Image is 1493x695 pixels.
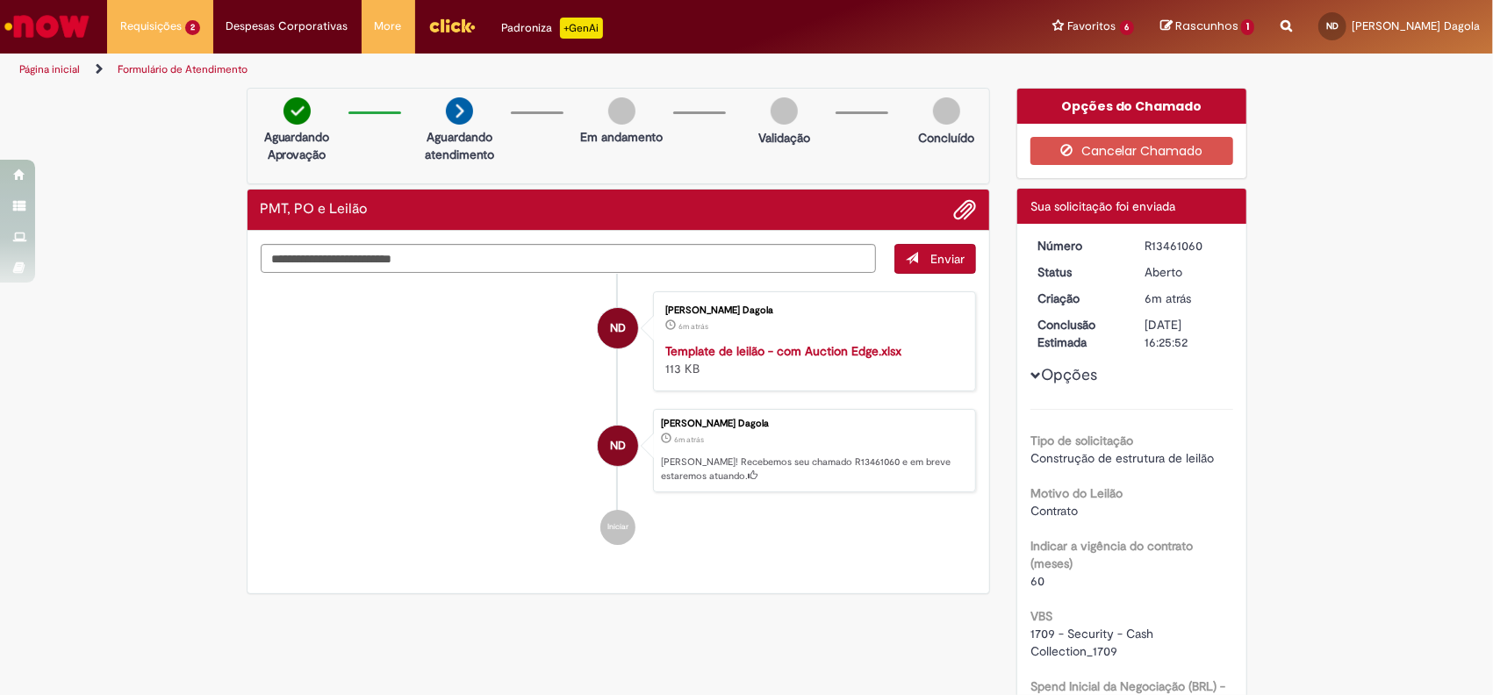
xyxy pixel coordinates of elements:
button: Adicionar anexos [953,198,976,221]
ul: Histórico de tíquete [261,274,977,563]
div: Aberto [1145,263,1227,281]
span: 6m atrás [678,321,708,332]
b: VBS [1030,608,1052,624]
p: Aguardando atendimento [417,128,502,163]
span: Requisições [120,18,182,35]
div: Padroniza [502,18,603,39]
a: Formulário de Atendimento [118,62,248,76]
p: Validação [758,129,810,147]
img: img-circle-grey.png [771,97,798,125]
span: ND [610,425,626,467]
span: ND [610,307,626,349]
div: [DATE] 16:25:52 [1145,316,1227,351]
div: 113 KB [665,342,958,377]
span: 1 [1241,19,1254,35]
span: 6m atrás [674,434,704,445]
span: More [375,18,402,35]
a: Template de leilão - com Auction Edge.xlsx [665,343,901,359]
p: Em andamento [580,128,663,146]
b: Tipo de solicitação [1030,433,1133,448]
span: Rascunhos [1175,18,1238,34]
p: Concluído [918,129,974,147]
span: Sua solicitação foi enviada [1030,198,1175,214]
div: R13461060 [1145,237,1227,254]
span: ND [1326,20,1339,32]
button: Cancelar Chamado [1030,137,1233,165]
dt: Conclusão Estimada [1024,316,1132,351]
a: Rascunhos [1160,18,1254,35]
p: Aguardando Aprovação [255,128,340,163]
img: ServiceNow [2,9,92,44]
img: arrow-next.png [446,97,473,125]
li: Nathalia Squarca Dagola [261,409,977,493]
span: 60 [1030,573,1044,589]
span: Favoritos [1068,18,1116,35]
time: 29/08/2025 09:25:48 [674,434,704,445]
span: Construção de estrutura de leilão [1030,450,1214,466]
img: img-circle-grey.png [933,97,960,125]
a: Página inicial [19,62,80,76]
span: Despesas Corporativas [226,18,348,35]
div: Nathalia Squarca Dagola [598,426,638,466]
span: [PERSON_NAME] Dagola [1352,18,1480,33]
dt: Número [1024,237,1132,254]
ul: Trilhas de página [13,54,982,86]
span: 6m atrás [1145,290,1192,306]
span: 6 [1120,20,1135,35]
dt: Status [1024,263,1132,281]
img: check-circle-green.png [284,97,311,125]
time: 29/08/2025 09:25:48 [1145,290,1192,306]
h2: PMT, PO e Leilão Histórico de tíquete [261,202,368,218]
span: Contrato [1030,503,1078,519]
b: Motivo do Leilão [1030,485,1123,501]
span: 1709 - Security - Cash Collection_1709 [1030,626,1157,659]
span: 2 [185,20,200,35]
span: Enviar [930,251,965,267]
p: [PERSON_NAME]! Recebemos seu chamado R13461060 e em breve estaremos atuando. [661,455,966,483]
dt: Criação [1024,290,1132,307]
time: 29/08/2025 09:25:39 [678,321,708,332]
div: Opções do Chamado [1017,89,1246,124]
b: Indicar a vigência do contrato (meses) [1030,538,1193,571]
img: img-circle-grey.png [608,97,635,125]
button: Enviar [894,244,976,274]
div: Nathalia Squarca Dagola [598,308,638,348]
div: 29/08/2025 09:25:48 [1145,290,1227,307]
textarea: Digite sua mensagem aqui... [261,244,877,274]
div: [PERSON_NAME] Dagola [661,419,966,429]
img: click_logo_yellow_360x200.png [428,12,476,39]
p: +GenAi [560,18,603,39]
div: [PERSON_NAME] Dagola [665,305,958,316]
